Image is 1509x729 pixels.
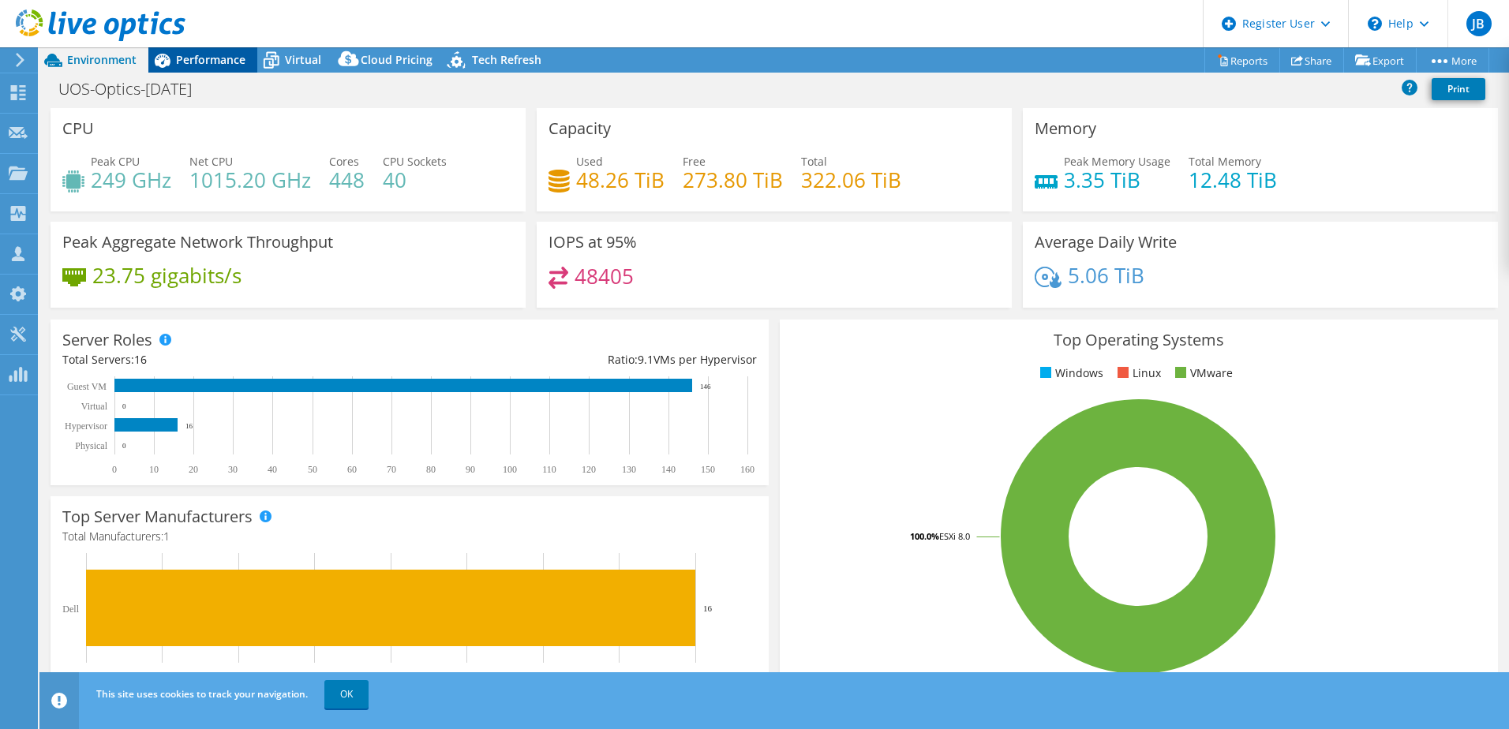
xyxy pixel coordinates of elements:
[383,171,447,189] h4: 40
[1036,364,1103,382] li: Windows
[387,464,396,475] text: 70
[472,52,541,67] span: Tech Refresh
[1432,78,1485,100] a: Print
[622,464,636,475] text: 130
[329,154,359,169] span: Cores
[189,171,311,189] h4: 1015.20 GHz
[285,52,321,67] span: Virtual
[51,80,216,98] h1: UOS-Optics-[DATE]
[1189,154,1261,169] span: Total Memory
[683,171,783,189] h4: 273.80 TiB
[67,52,137,67] span: Environment
[329,171,365,189] h4: 448
[176,52,245,67] span: Performance
[65,421,107,432] text: Hypervisor
[1204,48,1280,73] a: Reports
[1279,48,1344,73] a: Share
[1171,364,1233,382] li: VMware
[62,351,410,368] div: Total Servers:
[661,464,676,475] text: 140
[576,154,603,169] span: Used
[189,154,233,169] span: Net CPU
[801,154,827,169] span: Total
[1189,171,1277,189] h4: 12.48 TiB
[383,154,447,169] span: CPU Sockets
[1068,267,1144,284] h4: 5.06 TiB
[228,464,238,475] text: 30
[700,383,711,391] text: 146
[701,464,715,475] text: 150
[1064,154,1170,169] span: Peak Memory Usage
[466,464,475,475] text: 90
[149,464,159,475] text: 10
[910,530,939,542] tspan: 100.0%
[324,680,369,708] a: OK
[703,604,713,613] text: 16
[582,464,596,475] text: 120
[91,171,171,189] h4: 249 GHz
[1035,234,1177,251] h3: Average Daily Write
[347,464,357,475] text: 60
[91,154,140,169] span: Peak CPU
[1416,48,1489,73] a: More
[62,604,79,615] text: Dell
[185,422,193,430] text: 16
[308,464,317,475] text: 50
[67,381,107,392] text: Guest VM
[1343,48,1417,73] a: Export
[410,351,757,368] div: Ratio: VMs per Hypervisor
[122,442,126,450] text: 0
[576,171,665,189] h4: 48.26 TiB
[792,331,1486,349] h3: Top Operating Systems
[163,529,170,544] span: 1
[549,120,611,137] h3: Capacity
[549,234,637,251] h3: IOPS at 95%
[1466,11,1492,36] span: JB
[268,464,277,475] text: 40
[575,267,634,285] h4: 48405
[96,687,308,701] span: This site uses cookies to track your navigation.
[801,171,901,189] h4: 322.06 TiB
[189,464,198,475] text: 20
[740,464,754,475] text: 160
[62,331,152,349] h3: Server Roles
[503,464,517,475] text: 100
[426,464,436,475] text: 80
[1064,171,1170,189] h4: 3.35 TiB
[62,508,253,525] h3: Top Server Manufacturers
[81,401,108,412] text: Virtual
[62,120,94,137] h3: CPU
[939,530,970,542] tspan: ESXi 8.0
[1368,17,1382,31] svg: \n
[62,234,333,251] h3: Peak Aggregate Network Throughput
[1035,120,1096,137] h3: Memory
[92,267,242,284] h4: 23.75 gigabits/s
[638,352,653,367] span: 9.1
[112,464,117,475] text: 0
[62,528,757,545] h4: Total Manufacturers:
[75,440,107,451] text: Physical
[122,402,126,410] text: 0
[683,154,706,169] span: Free
[134,352,147,367] span: 16
[361,52,432,67] span: Cloud Pricing
[1114,364,1161,382] li: Linux
[542,464,556,475] text: 110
